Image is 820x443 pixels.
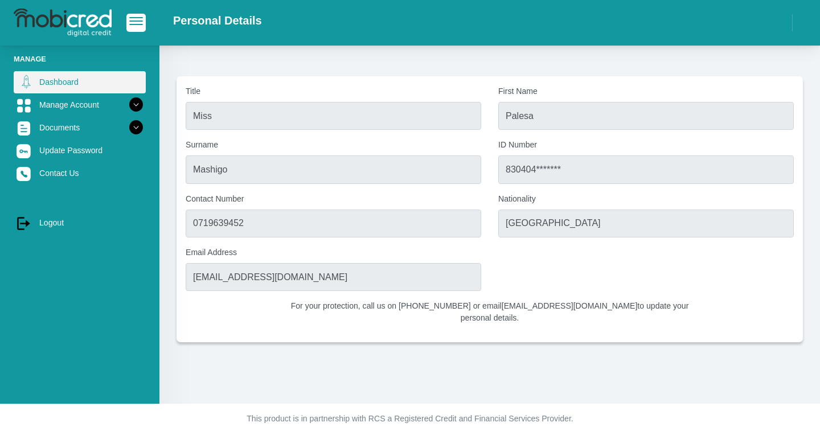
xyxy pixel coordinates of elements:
[14,9,112,37] img: logo-mobicred.svg
[14,212,146,233] a: Logout
[14,162,146,184] a: Contact Us
[14,117,146,138] a: Documents
[186,102,481,130] input: Title
[186,155,481,183] input: Surname
[14,71,146,93] a: Dashboard
[498,85,794,97] label: First Name
[186,247,481,259] label: Email Address
[186,85,481,97] label: Title
[186,139,481,151] label: Surname
[498,155,794,183] input: ID Number
[498,210,794,237] input: Nationality
[498,139,794,151] label: ID Number
[498,102,794,130] input: First Name
[186,193,481,205] label: Contact Number
[186,210,481,237] input: Contact Number
[14,94,146,116] a: Manage Account
[290,300,690,324] p: For your protection, call us on [PHONE_NUMBER] or email [EMAIL_ADDRESS][DOMAIN_NAME] to update yo...
[498,193,794,205] label: Nationality
[14,54,146,64] li: Manage
[186,263,481,291] input: Email Address
[94,413,726,425] p: This product is in partnership with RCS a Registered Credit and Financial Services Provider.
[173,14,262,27] h2: Personal Details
[14,140,146,161] a: Update Password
